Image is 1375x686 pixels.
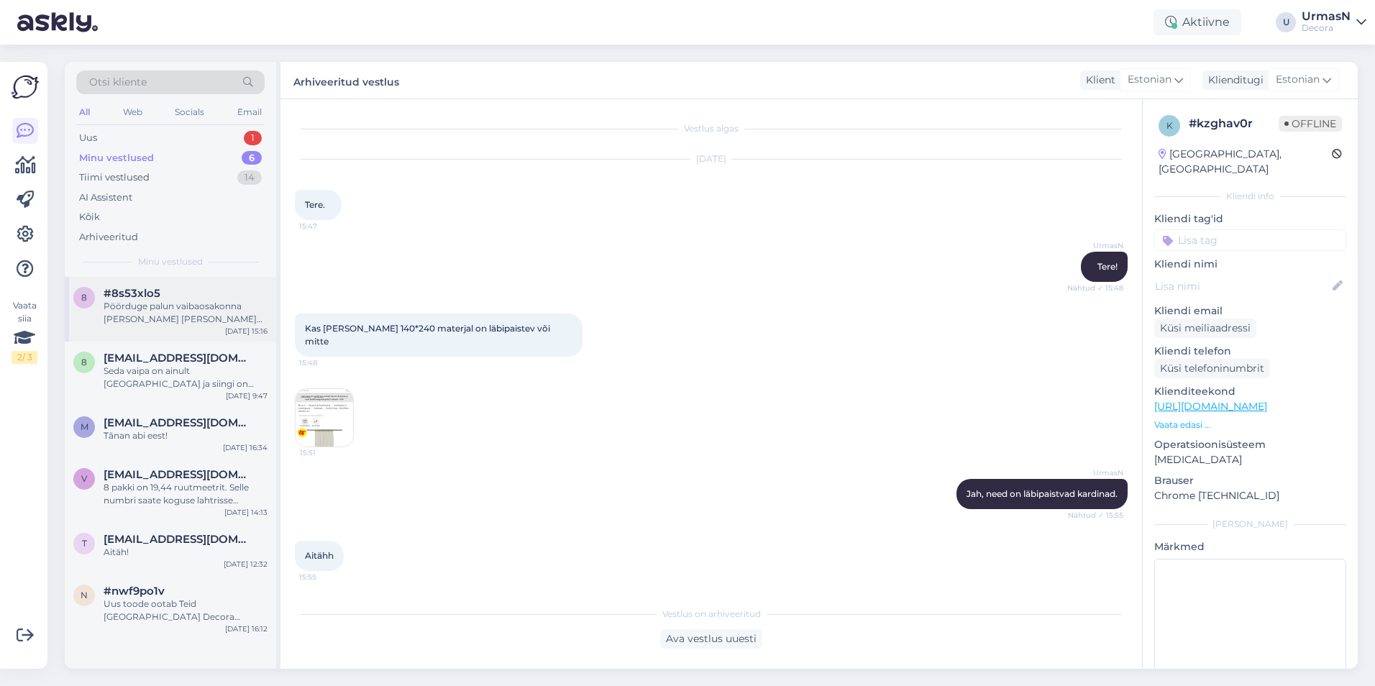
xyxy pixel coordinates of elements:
div: 2 / 3 [12,351,37,364]
div: UrmasN [1302,11,1351,22]
span: Offline [1279,116,1342,132]
div: Web [120,103,145,122]
div: Uus [79,131,97,145]
div: Decora [1302,22,1351,34]
div: AI Assistent [79,191,132,205]
div: 8 pakki on 19,44 ruutmeetrit. Selle numbri saate koguse lahtrisse sisestada. Selle koguse hind on... [104,481,268,507]
a: [URL][DOMAIN_NAME] [1154,400,1267,413]
span: m [81,421,88,432]
span: t [82,538,87,549]
span: Minu vestlused [138,255,203,268]
span: v [81,473,87,484]
span: Nähtud ✓ 15:48 [1067,283,1123,293]
span: UrmasN [1069,467,1123,478]
p: Brauser [1154,473,1346,488]
span: 8dkristina@gmail.com [104,352,253,365]
div: Vaata siia [12,299,37,364]
p: Kliendi tag'id [1154,211,1346,227]
p: Kliendi telefon [1154,344,1346,359]
span: merle152@hotmail.com [104,416,253,429]
div: Pöörduge palun vaibaosakonna [PERSON_NAME] [PERSON_NAME] küsimusega. Telefon: [PHONE_NUMBER] [104,300,268,326]
span: Estonian [1128,72,1171,88]
div: Email [234,103,265,122]
a: UrmasNDecora [1302,11,1366,34]
span: Tere. [305,199,325,210]
div: [PERSON_NAME] [1154,518,1346,531]
img: Askly Logo [12,73,39,101]
span: 8 [81,292,87,303]
span: Estonian [1276,72,1320,88]
span: Tere! [1097,261,1118,272]
div: U [1276,12,1296,32]
div: Uus toode ootab Teid [GEOGRAPHIC_DATA] Decora arvemüügis (kohe uksest sisse tulles vasakul esimen... [104,598,268,623]
div: Vestlus algas [295,122,1128,135]
p: Kliendi email [1154,303,1346,319]
div: [DATE] 12:32 [224,559,268,570]
div: [DATE] 14:13 [224,507,268,518]
div: 14 [237,170,262,185]
span: #8s53xlo5 [104,287,160,300]
span: #nwf9po1v [104,585,165,598]
span: 15:55 [299,572,353,582]
p: Vaata edasi ... [1154,419,1346,431]
div: Tãnan abi eest! [104,429,268,442]
span: Otsi kliente [89,75,147,90]
div: Aktiivne [1154,9,1241,35]
div: Kliendi info [1154,190,1346,203]
input: Lisa tag [1154,229,1346,251]
span: Kas [PERSON_NAME] 140*240 materjal on läbipaistev või mitte [305,323,552,347]
div: Ava vestlus uuesti [660,629,762,649]
span: terippohla@gmail.com [104,533,253,546]
div: [DATE] 16:12 [225,623,268,634]
p: Märkmed [1154,539,1346,554]
div: All [76,103,93,122]
span: n [81,590,88,600]
div: Klient [1080,73,1115,88]
div: [DATE] 9:47 [226,390,268,401]
div: Minu vestlused [79,151,154,165]
img: Attachment [296,389,353,447]
p: Klienditeekond [1154,384,1346,399]
div: [DATE] 15:16 [225,326,268,337]
span: vdostojevskaja@gmail.com [104,468,253,481]
p: Kliendi nimi [1154,257,1346,272]
span: Jah, need on läbipaistvad kardinad. [967,488,1118,499]
div: [GEOGRAPHIC_DATA], [GEOGRAPHIC_DATA] [1159,147,1332,177]
span: Nähtud ✓ 15:55 [1068,510,1123,521]
div: Küsi meiliaadressi [1154,319,1256,338]
span: k [1166,120,1173,131]
div: Küsi telefoninumbrit [1154,359,1270,378]
div: Aitäh! [104,546,268,559]
div: Seda vaipa on ainult [GEOGRAPHIC_DATA] ja siingi on kogus nii väike, et tellida ei saa. Ainult lõ... [104,365,268,390]
span: 15:47 [299,221,353,232]
label: Arhiveeritud vestlus [293,70,399,90]
span: UrmasN [1069,240,1123,251]
span: Vestlus on arhiveeritud [662,608,761,621]
div: Kõik [79,210,100,224]
div: 6 [242,151,262,165]
div: [DATE] 16:34 [223,442,268,453]
span: Aitähh [305,550,334,561]
div: Socials [172,103,207,122]
p: Operatsioonisüsteem [1154,437,1346,452]
div: # kzghav0r [1189,115,1279,132]
div: [DATE] [295,152,1128,165]
div: Arhiveeritud [79,230,138,244]
div: Klienditugi [1202,73,1264,88]
p: [MEDICAL_DATA] [1154,452,1346,467]
input: Lisa nimi [1155,278,1330,294]
div: 1 [244,131,262,145]
span: 15:51 [300,447,354,458]
span: 15:48 [299,357,353,368]
p: Chrome [TECHNICAL_ID] [1154,488,1346,503]
div: Tiimi vestlused [79,170,150,185]
span: 8 [81,357,87,367]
